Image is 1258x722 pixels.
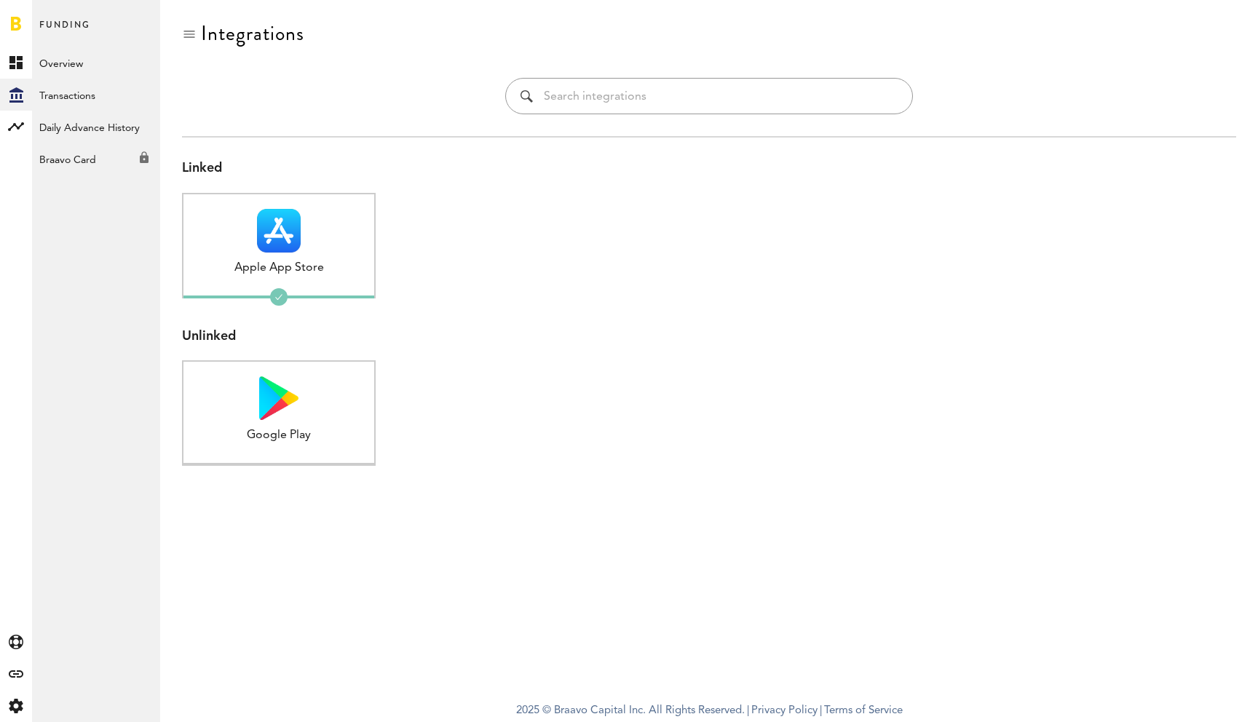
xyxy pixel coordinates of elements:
[183,260,374,277] div: Apple App Store
[32,111,160,143] a: Daily Advance History
[183,427,374,444] div: Google Play
[516,700,745,722] span: 2025 © Braavo Capital Inc. All Rights Reserved.
[544,79,898,114] input: Search integrations
[1144,678,1243,715] iframe: Opens a widget where you can find more information
[182,159,1236,178] div: Linked
[201,22,304,45] div: Integrations
[824,705,903,716] a: Terms of Service
[32,47,160,79] a: Overview
[182,328,1236,346] div: Unlinked
[259,376,298,420] img: Google Play
[751,705,818,716] a: Privacy Policy
[32,143,160,169] div: Braavo Card
[32,79,160,111] a: Transactions
[257,209,301,253] img: Apple App Store
[39,16,90,47] span: Funding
